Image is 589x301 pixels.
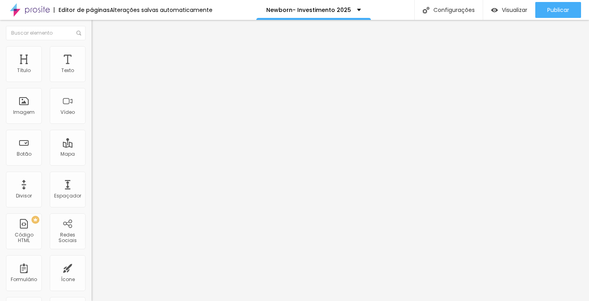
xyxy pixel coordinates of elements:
div: Ícone [61,277,75,282]
span: Visualizar [502,7,527,13]
div: Código HTML [8,232,39,244]
div: Botão [17,151,31,157]
button: Publicar [535,2,581,18]
div: Título [17,68,31,73]
div: Editor de páginas [54,7,110,13]
div: Espaçador [54,193,81,199]
div: Alterações salvas automaticamente [110,7,213,13]
div: Vídeo [60,109,75,115]
img: Icone [423,7,429,14]
button: Visualizar [483,2,535,18]
img: view-1.svg [491,7,498,14]
div: Texto [61,68,74,73]
div: Imagem [13,109,35,115]
div: Divisor [16,193,32,199]
div: Formulário [11,277,37,282]
span: Publicar [547,7,569,13]
img: Icone [76,31,81,35]
input: Buscar elemento [6,26,86,40]
div: Mapa [60,151,75,157]
div: Redes Sociais [52,232,83,244]
iframe: Editor [92,20,589,301]
p: Newborn- Investimento 2025 [266,7,351,13]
